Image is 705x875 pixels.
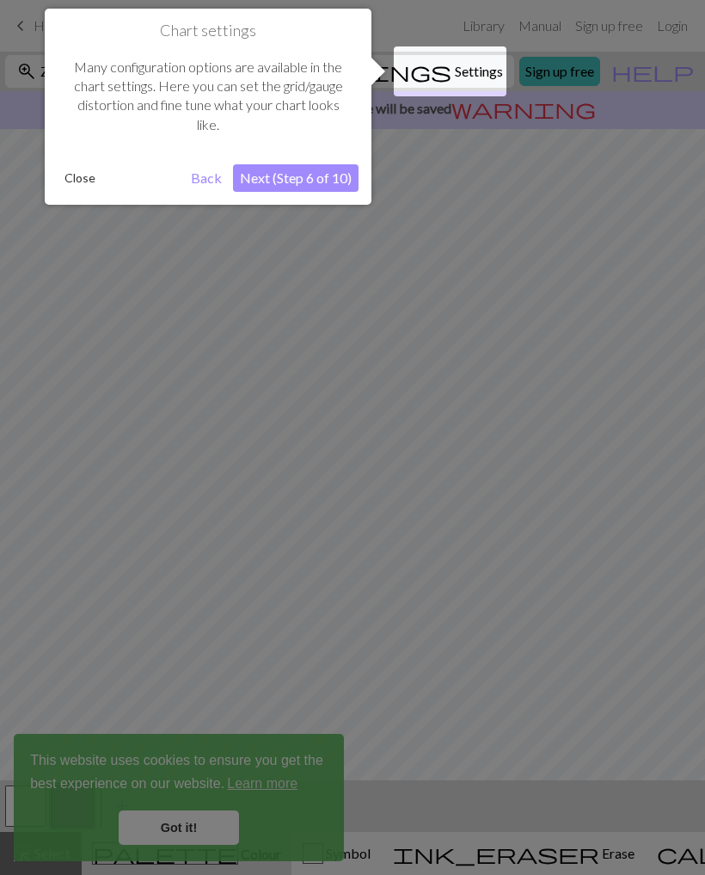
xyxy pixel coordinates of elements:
[45,9,371,205] div: Chart settings
[58,22,359,40] h1: Chart settings
[58,40,359,152] div: Many configuration options are available in the chart settings. Here you can set the grid/gauge d...
[58,165,102,191] button: Close
[233,164,359,192] button: Next (Step 6 of 10)
[184,164,229,192] button: Back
